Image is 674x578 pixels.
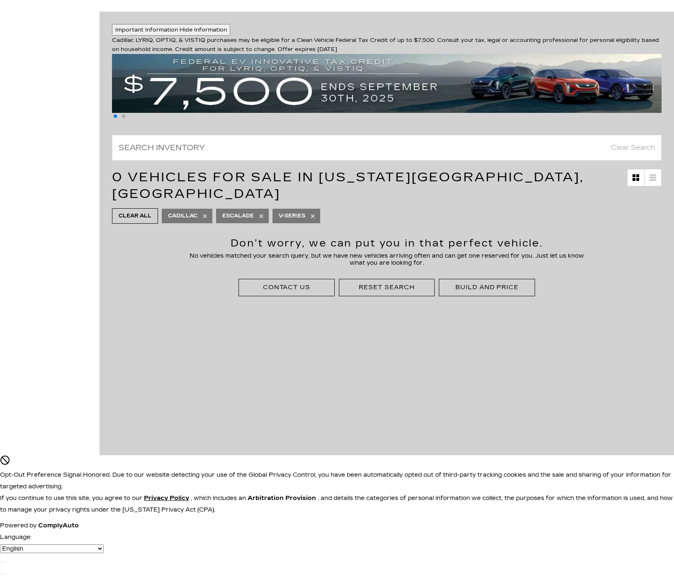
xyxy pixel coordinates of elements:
div: Reset Search [339,279,435,296]
u: Privacy Policy [144,495,189,502]
span: Cadillac [168,211,197,221]
div: Build and Price [455,283,518,291]
div: Reset Search [359,283,415,291]
div: Contact Us [263,283,311,291]
p: No vehicles matched your search query, but we have new vehicles arriving often and can get one re... [186,252,587,266]
img: vrp-tax-ending-august-version [112,54,662,113]
span: Clear All [119,211,151,221]
strong: Arbitration Provision [248,495,316,502]
div: Build and Price [439,279,535,296]
span: V-Series [279,211,305,221]
div: Contact Us [238,279,335,296]
span: Escalade [222,211,254,221]
span: 0 Vehicles for Sale in [US_STATE][GEOGRAPHIC_DATA], [GEOGRAPHIC_DATA] [112,170,584,201]
a: Privacy Policy [144,495,191,502]
h2: Don’t worry, we can put you in that perfect vehicle. [186,238,587,248]
span: Go to slide 2 [122,115,125,118]
button: Important Information Hide Information [112,24,230,36]
a: ComplyAuto [38,522,79,529]
span: Important Information [115,27,178,33]
span: Go to slide 1 [114,115,117,118]
a: vrp-tax-ending-august-version [112,80,662,87]
input: Search Inventory [112,135,662,161]
span: Hide Information [180,27,227,33]
div: Cadillac LYRIQ, OPTIQ, & VISTIQ purchases may be eligible for a Clean Vehicle Federal Tax Credit ... [112,36,662,54]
